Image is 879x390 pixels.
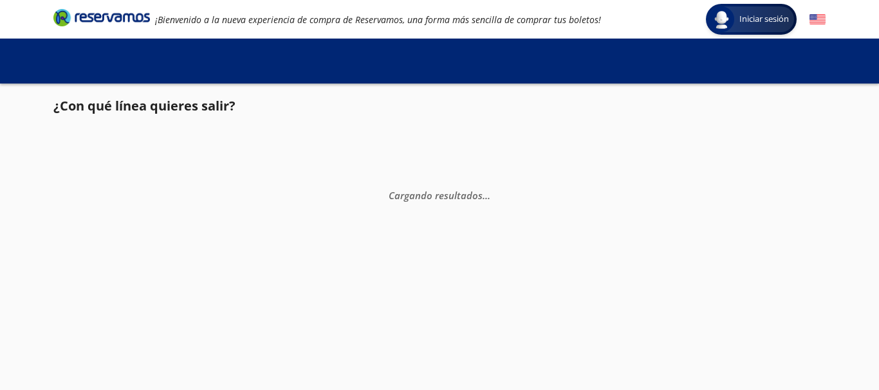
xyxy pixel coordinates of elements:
[53,8,150,31] a: Brand Logo
[53,96,236,116] p: ¿Con qué línea quieres salir?
[53,8,150,27] i: Brand Logo
[488,188,490,201] span: .
[734,13,794,26] span: Iniciar sesión
[389,188,490,201] em: Cargando resultados
[485,188,488,201] span: .
[810,12,826,28] button: English
[155,13,601,26] em: ¡Bienvenido a la nueva experiencia de compra de Reservamos, una forma más sencilla de comprar tus...
[483,188,485,201] span: .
